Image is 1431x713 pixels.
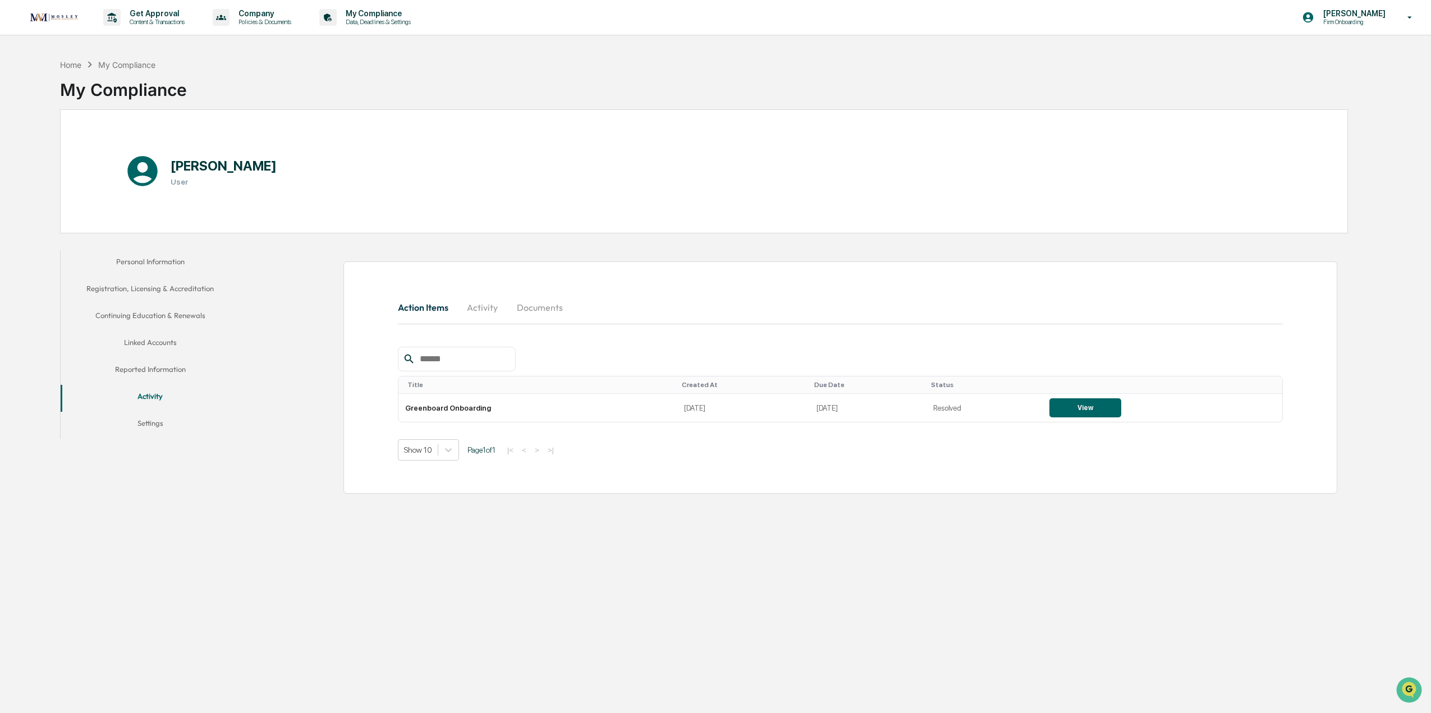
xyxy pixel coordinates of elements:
[519,445,530,455] button: <
[121,9,190,18] p: Get Approval
[1049,403,1121,412] a: View
[398,294,1283,321] div: secondary tabs example
[467,445,496,454] span: Page 1 of 1
[7,158,75,178] a: 🔎Data Lookup
[61,277,240,304] button: Registration, Licensing & Accreditation
[682,381,805,389] div: Toggle SortBy
[677,394,810,422] td: [DATE]
[171,177,277,186] h3: User
[61,412,240,439] button: Settings
[11,86,31,106] img: 1746055101610-c473b297-6a78-478c-a979-82029cc54cd1
[171,158,277,174] h1: [PERSON_NAME]
[810,394,927,422] td: [DATE]
[61,250,240,277] button: Personal Information
[61,331,240,358] button: Linked Accounts
[230,9,297,18] p: Company
[191,89,204,103] button: Start new chat
[927,394,1043,422] td: Resolved
[337,18,416,26] p: Data, Deadlines & Settings
[230,18,297,26] p: Policies & Documents
[407,381,673,389] div: Toggle SortBy
[79,190,136,199] a: Powered byPylon
[77,137,144,157] a: 🗄️Attestations
[931,381,1039,389] div: Toggle SortBy
[11,24,204,42] p: How can we help?
[337,9,416,18] p: My Compliance
[22,163,71,174] span: Data Lookup
[60,71,187,100] div: My Compliance
[1049,398,1121,417] button: View
[61,358,240,385] button: Reported Information
[98,60,155,70] div: My Compliance
[1314,18,1391,26] p: Firm Onboarding
[61,385,240,412] button: Activity
[814,381,922,389] div: Toggle SortBy
[544,445,557,455] button: >|
[61,304,240,331] button: Continuing Education & Renewals
[508,294,572,321] button: Documents
[27,10,81,25] img: logo
[38,86,184,97] div: Start new chat
[11,164,20,173] div: 🔎
[1395,676,1425,706] iframe: Open customer support
[457,294,508,321] button: Activity
[60,60,81,70] div: Home
[38,97,142,106] div: We're available if you need us!
[121,18,190,26] p: Content & Transactions
[531,445,543,455] button: >
[1314,9,1391,18] p: [PERSON_NAME]
[504,445,517,455] button: |<
[7,137,77,157] a: 🖐️Preclearance
[398,294,457,321] button: Action Items
[112,190,136,199] span: Pylon
[61,250,240,439] div: secondary tabs example
[22,141,72,153] span: Preclearance
[81,142,90,151] div: 🗄️
[93,141,139,153] span: Attestations
[398,394,677,422] td: Greenboard Onboarding
[1052,381,1278,389] div: Toggle SortBy
[11,142,20,151] div: 🖐️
